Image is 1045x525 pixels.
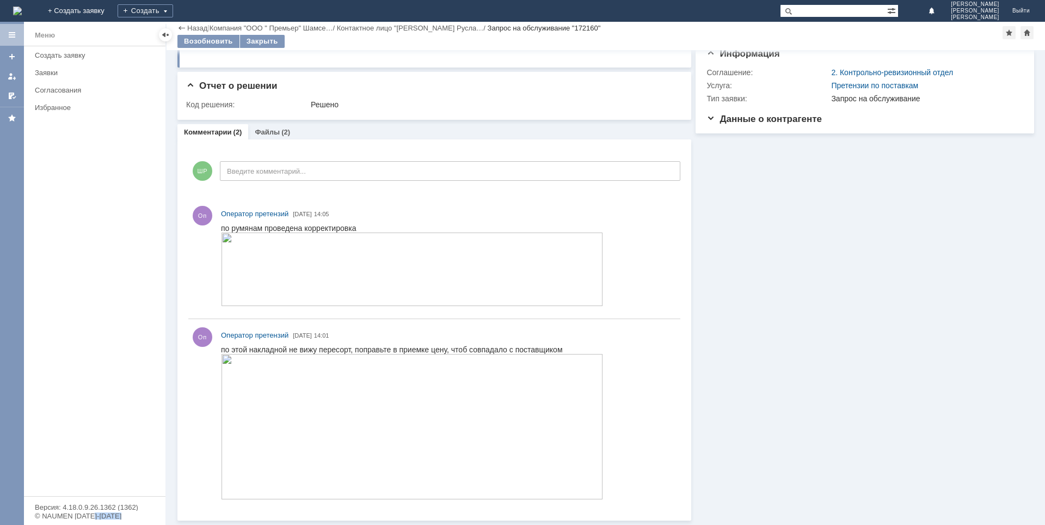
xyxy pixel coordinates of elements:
div: Соглашение: [706,68,829,77]
span: Оператор претензий [221,331,288,339]
div: Меню [35,29,55,42]
a: Претензии по поставкам [831,81,918,90]
div: Создать заявку [35,51,159,59]
a: Создать заявку [3,48,21,65]
div: / [337,24,488,32]
div: Добавить в избранное [1003,26,1016,39]
div: (2) [233,128,242,136]
a: Заявки [30,64,163,81]
div: Сделать домашней страницей [1021,26,1034,39]
img: logo [13,7,22,15]
span: Данные о контрагенте [706,114,822,124]
div: Услуга: [706,81,829,90]
span: Информация [706,48,779,59]
div: | [207,23,209,32]
span: ШР [193,161,212,181]
a: Мои согласования [3,87,21,105]
span: Оператор претензий [221,210,288,218]
a: Комментарии [184,128,232,136]
a: Перейти на домашнюю страницу [13,7,22,15]
a: 2. Контрольно-ревизионный отдел [831,68,953,77]
span: Отчет о решении [186,81,277,91]
a: Назад [187,24,207,32]
div: Скрыть меню [159,28,172,41]
span: [PERSON_NAME] [951,1,999,8]
div: (2) [281,128,290,136]
span: 14:05 [314,211,329,217]
span: [PERSON_NAME] [951,8,999,14]
div: Создать [118,4,173,17]
span: 14:01 [314,332,329,339]
div: Согласования [35,86,159,94]
a: Мои заявки [3,68,21,85]
a: Согласования [30,82,163,99]
span: Расширенный поиск [887,5,898,15]
a: Компания "ООО " Премьер" Шамсе… [210,24,333,32]
div: Заявки [35,69,159,77]
a: Оператор претензий [221,209,288,219]
div: Запрос на обслуживание "172160" [488,24,601,32]
span: [DATE] [293,332,312,339]
div: © NAUMEN [DATE]-[DATE] [35,512,155,520]
span: [PERSON_NAME] [951,14,999,21]
a: Создать заявку [30,47,163,64]
div: Решено [311,100,675,109]
div: Версия: 4.18.0.9.26.1362 (1362) [35,504,155,511]
div: Тип заявки: [706,94,829,103]
div: Избранное [35,103,147,112]
a: Файлы [255,128,280,136]
div: Запрос на обслуживание [831,94,1018,103]
a: Оператор претензий [221,330,288,341]
div: Код решения: [186,100,309,109]
a: Контактное лицо "[PERSON_NAME] Русла… [337,24,484,32]
div: / [210,24,337,32]
span: [DATE] [293,211,312,217]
